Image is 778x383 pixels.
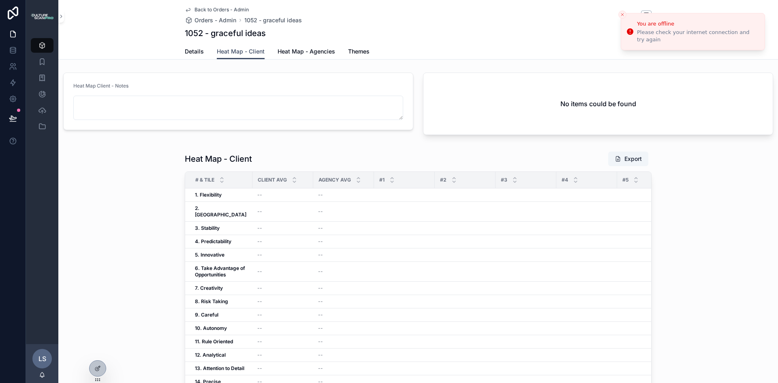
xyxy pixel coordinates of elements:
span: -- [318,338,323,345]
button: Close toast [618,11,626,19]
span: -- [318,352,323,358]
span: #1 [379,177,385,183]
span: -- [318,285,323,291]
span: -- [318,298,323,305]
span: Orders - Admin [194,16,236,24]
span: Themes [348,47,370,56]
span: -- [257,285,262,291]
span: -- [318,192,323,198]
span: -- [318,238,323,245]
strong: 5. Innovative [195,252,224,258]
button: Export [608,152,648,166]
a: Back to Orders - Admin [185,6,249,13]
span: -- [257,352,262,358]
strong: 6. Take Advantage of Opportunities [195,265,246,278]
span: Client Avg [258,177,287,183]
strong: 11. Rule Oriented [195,338,233,344]
strong: 10. Autonomy [195,325,227,331]
h2: No items could be found [560,99,636,109]
span: -- [257,192,262,198]
span: -- [257,325,262,332]
span: #5 [622,177,628,183]
h1: Heat Map - Client [185,153,252,165]
a: Details [185,44,204,60]
span: -- [318,208,323,215]
span: -- [318,225,323,231]
a: 1052 - graceful ideas [244,16,302,24]
span: -- [318,268,323,275]
span: LS [38,354,46,364]
a: Orders - Admin [185,16,236,24]
h1: 1052 - graceful ideas [185,28,266,39]
span: Heat Map Client - Notes [73,83,128,89]
strong: 4. Predictability [195,238,231,244]
span: -- [318,252,323,258]
span: -- [257,238,262,245]
a: Heat Map - Agencies [278,44,335,60]
div: scrollable content [26,32,58,144]
span: Heat Map - Agencies [278,47,335,56]
span: Heat Map - Client [217,47,265,56]
a: Heat Map - Client [217,44,265,60]
span: -- [318,312,323,318]
span: -- [257,208,262,215]
strong: 3. Stability [195,225,220,231]
span: -- [257,298,262,305]
span: -- [257,252,262,258]
span: -- [257,225,262,231]
span: #2 [440,177,447,183]
span: -- [257,312,262,318]
span: Details [185,47,204,56]
strong: 7. Creativity [195,285,223,291]
span: Back to Orders - Admin [194,6,249,13]
div: You are offline [637,20,758,28]
span: #4 [562,177,568,183]
span: Agency Avg [318,177,351,183]
span: # & Tile [195,177,214,183]
span: -- [318,365,323,372]
a: Themes [348,44,370,60]
strong: 1. Flexibility [195,192,222,198]
strong: 2. [GEOGRAPHIC_DATA] [195,205,246,218]
strong: 8. Risk Taking [195,298,228,304]
span: -- [257,338,262,345]
span: -- [318,325,323,332]
strong: 9. Careful [195,312,218,318]
img: App logo [31,13,53,19]
span: -- [257,268,262,275]
span: #3 [501,177,507,183]
strong: 13. Attention to Detail [195,365,244,371]
strong: 12. Analytical [195,352,226,358]
div: Please check your internet connection and try again [637,29,758,43]
span: -- [257,365,262,372]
